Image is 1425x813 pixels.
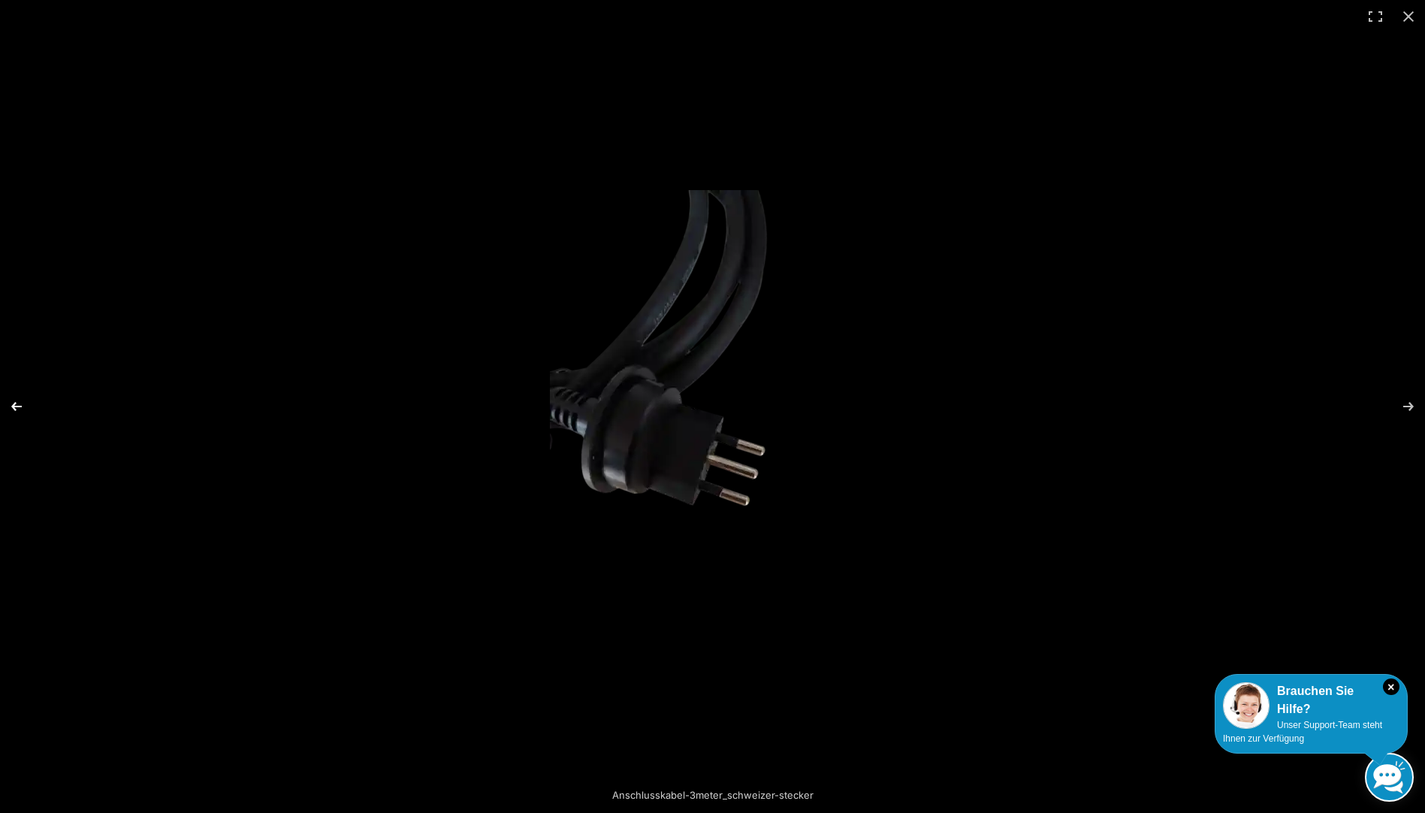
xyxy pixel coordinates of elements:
[1223,720,1382,744] span: Unser Support-Team steht Ihnen zur Verfügung
[550,190,875,624] img: Anschlusskabel-3meter_schweizer-stecker
[1223,682,1270,729] img: Customer service
[1383,679,1399,695] i: Schließen
[1223,682,1399,718] div: Brauchen Sie Hilfe?
[555,780,871,810] div: Anschlusskabel-3meter_schweizer-stecker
